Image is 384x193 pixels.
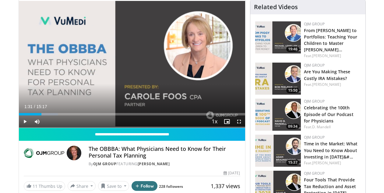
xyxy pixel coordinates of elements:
a: [PERSON_NAME] [312,53,341,58]
a: [PERSON_NAME] [138,161,170,166]
div: Feat. [304,160,361,166]
h4: Related Videos [254,3,298,11]
a: OJM Group [304,21,325,27]
span: 15:17 [36,104,47,109]
a: 11 Thumbs Up [24,181,65,191]
div: Feat. [304,124,361,130]
span: / [34,104,35,109]
button: Fullscreen [233,115,245,128]
a: 228 followers [159,184,183,189]
span: 19:46 [286,46,299,52]
img: 282c92bf-9480-4465-9a17-aeac8df0c943.150x105_q85_crop-smart_upscale.jpg [255,21,301,53]
div: Feat. [304,53,361,59]
a: 19:46 [255,21,301,53]
span: 1:31 [24,104,33,109]
span: 1,337 views [211,182,240,190]
button: Play [19,115,31,128]
button: Save to [98,181,129,191]
img: cfc453be-3f74-41d3-a301-0743b7c46f05.150x105_q85_crop-smart_upscale.jpg [255,135,301,167]
button: Mute [31,115,43,128]
a: [PERSON_NAME] [312,160,341,166]
a: From [PERSON_NAME] to Portfolios: Teaching Your Children to Master [PERSON_NAME]… [304,27,358,53]
h4: The OBBBA: What Physicians Need to Know for Their Personal Tax Planning [89,146,240,159]
button: Share [68,181,96,191]
div: Progress Bar [19,113,245,115]
a: OJM Group [304,135,325,140]
a: OJM Group [304,171,325,176]
a: Time in the Market: What You Need to Know About Investing in [DATE]&#… [304,141,358,159]
img: Avatar [67,146,81,160]
button: Follow [132,181,158,191]
a: D. Mandell [312,124,331,129]
div: Feat. [304,82,361,87]
img: OJM Group [24,146,64,160]
span: 15:37 [286,160,299,165]
a: Are You Making These Costly IRA Mistakes? [304,69,351,81]
a: OJM Group [304,63,325,68]
img: 4b415aee-9520-4d6f-a1e1-8e5e22de4108.150x105_q85_crop-smart_upscale.jpg [255,63,301,95]
a: 09:34 [255,99,301,131]
span: 15:50 [286,88,299,93]
a: [PERSON_NAME] [312,82,341,87]
button: Enable picture-in-picture mode [221,115,233,128]
div: [DATE] [224,170,240,176]
span: 11 [33,183,37,189]
a: Celebrating the 100th Episode of Our Podcast for Physicians [304,105,354,123]
a: OJM Group [93,161,117,166]
span: 09:34 [286,124,299,129]
button: Playback Rate [209,115,221,128]
a: 15:50 [255,63,301,95]
img: 7438bed5-bde3-4519-9543-24a8eadaa1c2.150x105_q85_crop-smart_upscale.jpg [255,99,301,131]
a: OJM Group [304,99,325,104]
a: 15:37 [255,135,301,167]
div: By FEATURING [89,161,240,167]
